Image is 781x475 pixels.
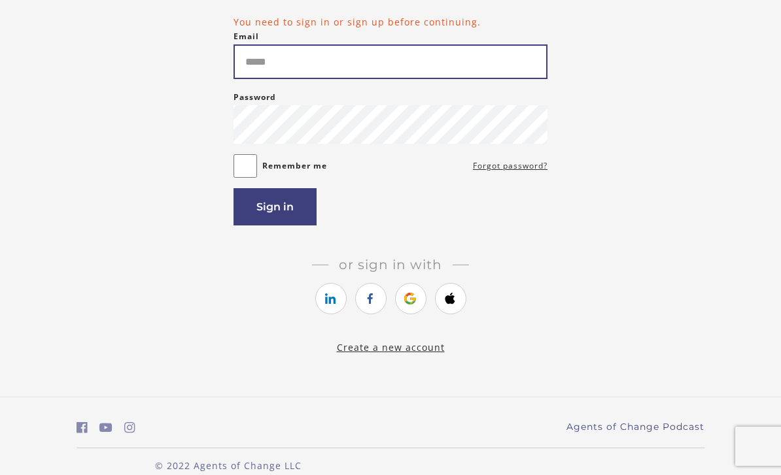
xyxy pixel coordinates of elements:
a: https://courses.thinkific.com/users/auth/linkedin?ss%5Breferral%5D=&ss%5Buser_return_to%5D=%2Fenr... [315,283,347,314]
button: Sign in [234,188,317,225]
a: https://www.instagram.com/agentsofchangeprep/ (Open in a new window) [124,418,135,437]
i: https://www.youtube.com/c/AgentsofChangeTestPrepbyMeaganMitchell (Open in a new window) [99,421,113,434]
i: https://www.instagram.com/agentsofchangeprep/ (Open in a new window) [124,421,135,434]
a: Forgot password? [473,158,547,174]
a: Create a new account [337,341,445,353]
a: https://courses.thinkific.com/users/auth/apple?ss%5Breferral%5D=&ss%5Buser_return_to%5D=%2Fenroll... [435,283,466,314]
label: Email [234,29,259,44]
li: You need to sign in or sign up before continuing. [234,15,547,29]
label: Password [234,90,276,105]
a: https://www.facebook.com/groups/aswbtestprep (Open in a new window) [77,418,88,437]
span: Or sign in with [328,257,453,272]
p: © 2022 Agents of Change LLC [77,459,380,472]
a: https://www.youtube.com/c/AgentsofChangeTestPrepbyMeaganMitchell (Open in a new window) [99,418,113,437]
label: Remember me [262,158,327,174]
a: https://courses.thinkific.com/users/auth/google?ss%5Breferral%5D=&ss%5Buser_return_to%5D=%2Fenrol... [395,283,426,314]
a: https://courses.thinkific.com/users/auth/facebook?ss%5Breferral%5D=&ss%5Buser_return_to%5D=%2Fenr... [355,283,387,314]
a: Agents of Change Podcast [566,420,704,434]
i: https://www.facebook.com/groups/aswbtestprep (Open in a new window) [77,421,88,434]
